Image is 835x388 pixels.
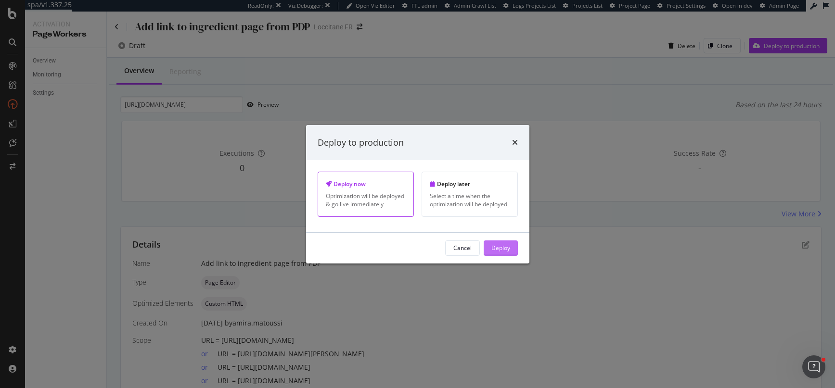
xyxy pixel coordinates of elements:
button: Cancel [445,240,480,256]
div: Optimization will be deployed & go live immediately [326,192,406,208]
div: Deploy to production [318,136,404,149]
div: modal [306,125,529,263]
div: Select a time when the optimization will be deployed [430,192,510,208]
button: Deploy [484,240,518,256]
div: Deploy [491,244,510,252]
iframe: Intercom live chat [802,355,825,378]
div: Cancel [453,244,472,252]
div: Deploy now [326,180,406,188]
div: Deploy later [430,180,510,188]
div: times [512,136,518,149]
